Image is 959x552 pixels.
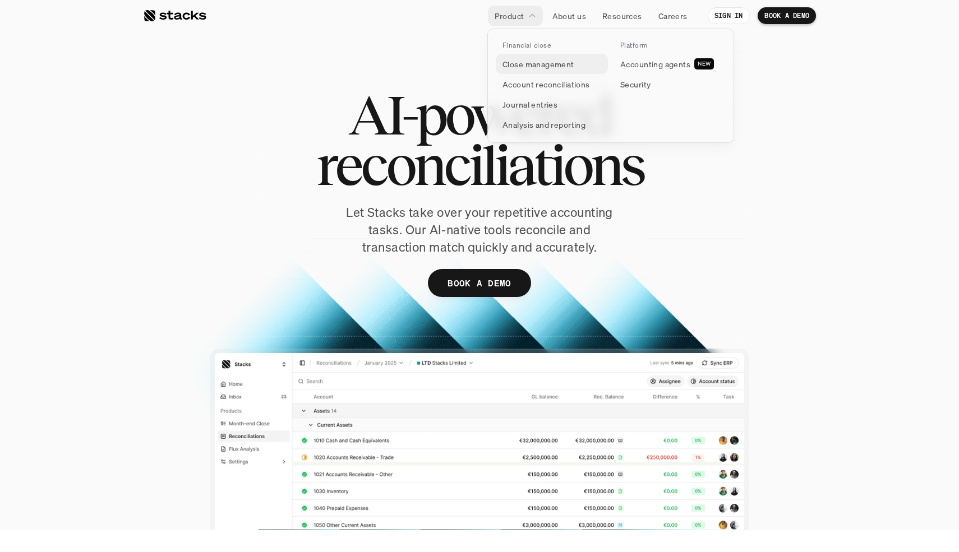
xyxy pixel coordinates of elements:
[620,78,651,90] p: Security
[496,114,608,134] a: Analysis and reporting
[496,94,608,114] a: Journal entries
[652,6,694,26] a: Careers
[658,10,688,22] p: Careers
[495,10,524,22] p: Product
[602,10,642,22] p: Resources
[698,61,711,67] h2: NEW
[620,58,690,70] p: Accounting agents
[614,74,726,94] a: Security
[325,204,634,256] p: Let Stacks take over your repetitive accounting tasks. Our AI-native tools reconcile and transact...
[614,54,726,74] a: Accounting agentsNEW
[502,41,551,49] p: Financial close
[708,7,750,24] a: SIGN IN
[428,269,531,297] a: BOOK A DEMO
[502,119,585,131] p: Analysis and reporting
[502,58,574,70] p: Close management
[502,99,557,110] p: Journal entries
[199,90,760,191] span: AI-powered reconciliations
[132,214,182,221] a: Privacy Policy
[552,10,586,22] p: About us
[448,275,511,291] p: BOOK A DEMO
[596,6,649,26] a: Resources
[764,12,809,20] p: BOOK A DEMO
[502,78,590,90] p: Account reconciliations
[714,12,743,20] p: SIGN IN
[496,54,608,74] a: Close management
[546,6,593,26] a: About us
[620,41,648,49] p: Platform
[496,74,608,94] a: Account reconciliations
[758,7,816,24] a: BOOK A DEMO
